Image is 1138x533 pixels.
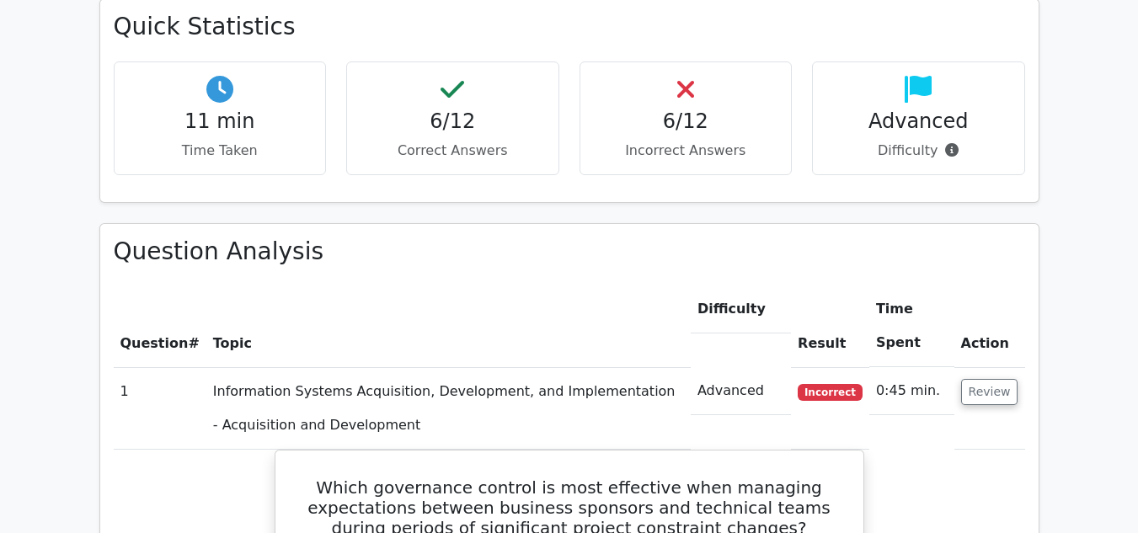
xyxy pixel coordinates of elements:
[954,285,1025,367] th: Action
[798,384,863,401] span: Incorrect
[594,109,778,134] h4: 6/12
[114,285,206,367] th: #
[691,285,791,333] th: Difficulty
[128,141,313,161] p: Time Taken
[114,13,1025,41] h3: Quick Statistics
[791,285,869,367] th: Result
[114,367,206,449] td: 1
[869,367,954,415] td: 0:45 min.
[826,109,1011,134] h4: Advanced
[120,335,189,351] span: Question
[961,379,1018,405] button: Review
[361,141,545,161] p: Correct Answers
[691,367,791,415] td: Advanced
[206,367,691,449] td: Information Systems Acquisition, Development, and Implementation - Acquisition and Development
[361,109,545,134] h4: 6/12
[826,141,1011,161] p: Difficulty
[206,285,691,367] th: Topic
[128,109,313,134] h4: 11 min
[594,141,778,161] p: Incorrect Answers
[114,237,1025,266] h3: Question Analysis
[869,285,954,367] th: Time Spent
